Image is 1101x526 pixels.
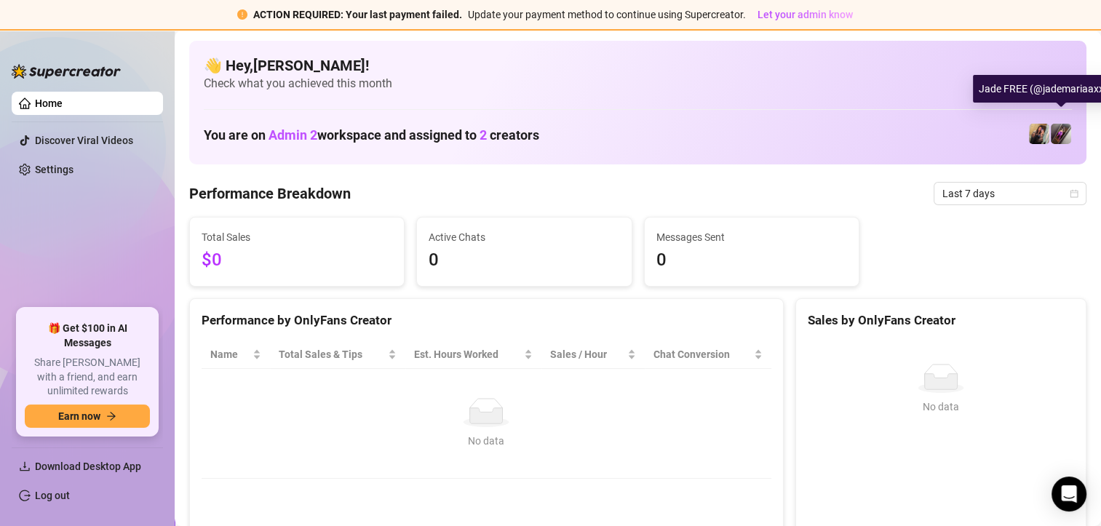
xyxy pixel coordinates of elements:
[808,311,1074,330] div: Sales by OnlyFans Creator
[645,340,771,369] th: Chat Conversion
[35,490,70,501] a: Log out
[204,76,1072,92] span: Check what you achieved this month
[414,346,521,362] div: Est. Hours Worked
[468,9,746,20] span: Update your payment method to continue using Supercreator.
[814,399,1068,415] div: No data
[752,6,859,23] button: Let your admin know
[202,247,392,274] span: $0
[202,340,270,369] th: Name
[19,461,31,472] span: download
[429,247,619,274] span: 0
[204,55,1072,76] h4: 👋 Hey, [PERSON_NAME] !
[202,311,771,330] div: Performance by OnlyFans Creator
[25,356,150,399] span: Share [PERSON_NAME] with a friend, and earn unlimited rewards
[758,9,853,20] span: Let your admin know
[1052,477,1086,511] div: Open Intercom Messenger
[1029,124,1049,144] img: Jade VIP
[35,135,133,146] a: Discover Viral Videos
[550,346,624,362] span: Sales / Hour
[270,340,405,369] th: Total Sales & Tips
[35,164,73,175] a: Settings
[541,340,645,369] th: Sales / Hour
[253,9,462,20] strong: ACTION REQUIRED: Your last payment failed.
[202,229,392,245] span: Total Sales
[12,64,121,79] img: logo-BBDzfeDw.svg
[656,247,847,274] span: 0
[1070,189,1078,198] span: calendar
[269,127,317,143] span: Admin 2
[210,346,250,362] span: Name
[189,183,351,204] h4: Performance Breakdown
[25,322,150,350] span: 🎁 Get $100 in AI Messages
[204,127,539,143] h1: You are on workspace and assigned to creators
[480,127,487,143] span: 2
[279,346,385,362] span: Total Sales & Tips
[942,183,1078,204] span: Last 7 days
[216,433,757,449] div: No data
[429,229,619,245] span: Active Chats
[58,410,100,422] span: Earn now
[1051,124,1071,144] img: Jade FREE
[653,346,751,362] span: Chat Conversion
[25,405,150,428] button: Earn nowarrow-right
[656,229,847,245] span: Messages Sent
[106,411,116,421] span: arrow-right
[35,97,63,109] a: Home
[35,461,141,472] span: Download Desktop App
[237,9,247,20] span: exclamation-circle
